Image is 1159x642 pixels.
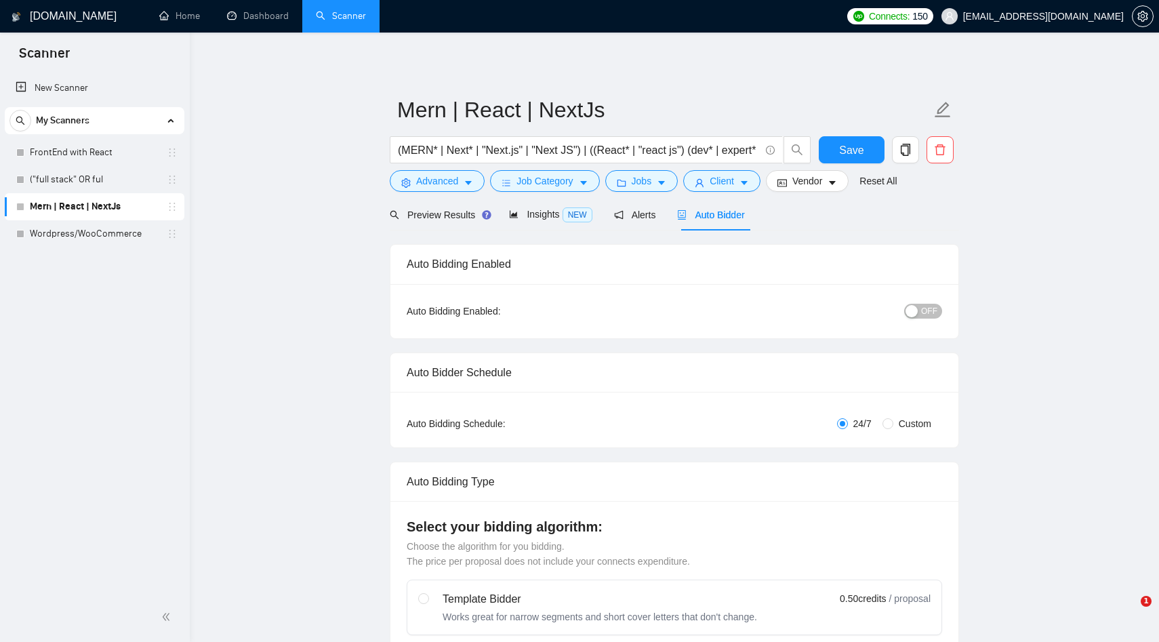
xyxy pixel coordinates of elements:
[5,107,184,247] li: My Scanners
[36,107,89,134] span: My Scanners
[766,146,775,155] span: info-circle
[30,220,159,247] a: Wordpress/WooCommerce
[912,9,927,24] span: 150
[12,6,21,28] img: logo
[5,75,184,102] li: New Scanner
[893,144,918,156] span: copy
[167,228,178,239] span: holder
[839,142,863,159] span: Save
[407,541,690,567] span: Choose the algorithm for you bidding. The price per proposal does not include your connects expen...
[502,178,511,188] span: bars
[784,136,811,163] button: search
[390,209,487,220] span: Preview Results
[8,43,81,72] span: Scanner
[443,591,757,607] div: Template Bidder
[766,170,849,192] button: idcardVendorcaret-down
[167,174,178,185] span: holder
[516,174,573,188] span: Job Category
[407,462,942,501] div: Auto Bidding Type
[481,209,493,221] div: Tooltip anchor
[443,610,757,624] div: Works great for narrow segments and short cover letters that don't change.
[563,207,592,222] span: NEW
[9,110,31,132] button: search
[416,174,458,188] span: Advanced
[407,245,942,283] div: Auto Bidding Enabled
[853,11,864,22] img: upwork-logo.png
[397,93,931,127] input: Scanner name...
[30,166,159,193] a: ("full stack" OR ful
[1113,596,1145,628] iframe: Intercom live chat
[407,353,942,392] div: Auto Bidder Schedule
[892,136,919,163] button: copy
[695,178,704,188] span: user
[784,144,810,156] span: search
[401,178,411,188] span: setting
[657,178,666,188] span: caret-down
[16,75,174,102] a: New Scanner
[617,178,626,188] span: folder
[710,174,734,188] span: Client
[509,209,518,219] span: area-chart
[921,304,937,319] span: OFF
[893,416,937,431] span: Custom
[407,416,585,431] div: Auto Bidding Schedule:
[739,178,749,188] span: caret-down
[927,136,954,163] button: delete
[1141,596,1152,607] span: 1
[227,10,289,22] a: dashboardDashboard
[161,610,175,624] span: double-left
[614,210,624,220] span: notification
[677,210,687,220] span: robot
[840,591,886,606] span: 0.50 credits
[10,116,30,125] span: search
[30,139,159,166] a: FrontEnd with React
[407,517,942,536] h4: Select your bidding algorithm:
[869,9,910,24] span: Connects:
[167,147,178,158] span: holder
[490,170,599,192] button: barsJob Categorycaret-down
[316,10,366,22] a: searchScanner
[464,178,473,188] span: caret-down
[1132,11,1154,22] a: setting
[889,592,931,605] span: / proposal
[632,174,652,188] span: Jobs
[390,210,399,220] span: search
[167,201,178,212] span: holder
[509,209,592,220] span: Insights
[927,144,953,156] span: delete
[398,142,760,159] input: Search Freelance Jobs...
[945,12,954,21] span: user
[677,209,744,220] span: Auto Bidder
[614,209,656,220] span: Alerts
[934,101,952,119] span: edit
[390,170,485,192] button: settingAdvancedcaret-down
[777,178,787,188] span: idcard
[579,178,588,188] span: caret-down
[819,136,884,163] button: Save
[683,170,760,192] button: userClientcaret-down
[30,193,159,220] a: Mern | React | NextJs
[1132,5,1154,27] button: setting
[859,174,897,188] a: Reset All
[828,178,837,188] span: caret-down
[407,304,585,319] div: Auto Bidding Enabled:
[792,174,822,188] span: Vendor
[848,416,877,431] span: 24/7
[605,170,678,192] button: folderJobscaret-down
[159,10,200,22] a: homeHome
